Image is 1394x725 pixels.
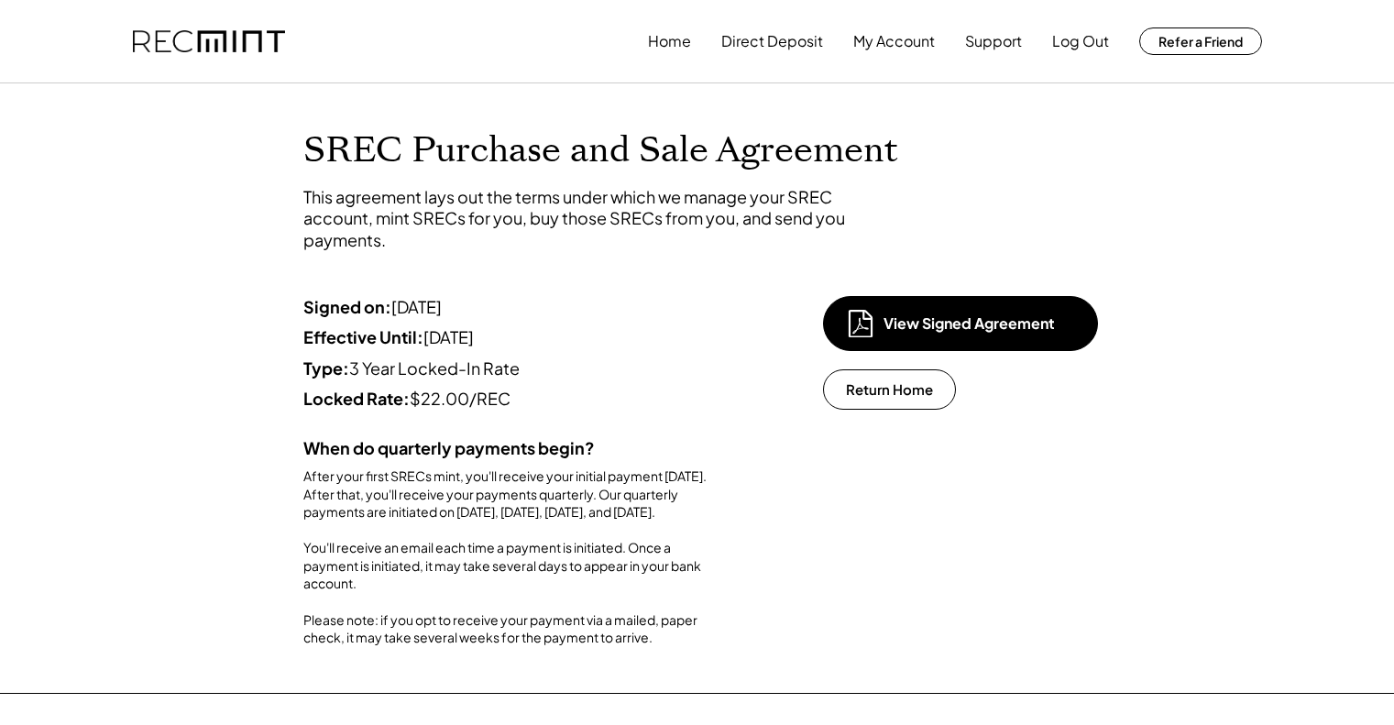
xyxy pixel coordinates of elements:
div: $22.00/REC [303,388,716,409]
img: recmint-logotype%403x.png [133,30,285,53]
div: View Signed Agreement [884,313,1067,334]
strong: Signed on: [303,296,391,317]
button: Refer a Friend [1139,27,1262,55]
strong: Effective Until: [303,326,423,347]
strong: Locked Rate: [303,388,410,409]
button: Return Home [823,369,956,410]
div: [DATE] [303,296,716,317]
h1: SREC Purchase and Sale Agreement [303,129,1092,172]
div: 3 Year Locked-In Rate [303,357,716,379]
button: Home [648,23,691,60]
button: My Account [853,23,935,60]
button: Support [965,23,1022,60]
div: This agreement lays out the terms under which we manage your SREC account, mint SRECs for you, bu... [303,186,853,250]
strong: When do quarterly payments begin? [303,437,595,458]
div: After your first SRECs mint, you'll receive your initial payment [DATE]. After that, you'll recei... [303,467,716,647]
button: Log Out [1052,23,1109,60]
button: Direct Deposit [721,23,823,60]
strong: Type: [303,357,349,379]
div: [DATE] [303,326,716,347]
